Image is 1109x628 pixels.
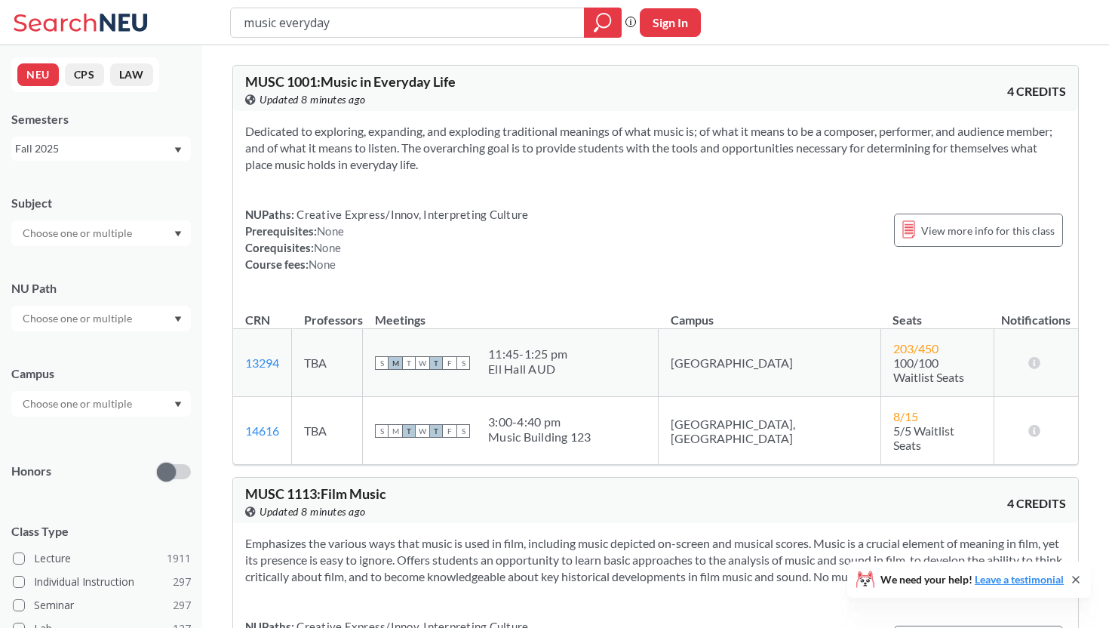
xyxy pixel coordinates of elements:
[584,8,622,38] div: magnifying glass
[11,195,191,211] div: Subject
[13,549,191,568] label: Lecture
[292,297,363,329] th: Professors
[994,297,1078,329] th: Notifications
[640,8,701,37] button: Sign In
[245,423,279,438] a: 14616
[260,503,366,520] span: Updated 8 minutes ago
[292,329,363,397] td: TBA
[15,395,142,413] input: Choose one or multiple
[317,224,344,238] span: None
[429,356,443,370] span: T
[245,312,270,328] div: CRN
[65,63,104,86] button: CPS
[17,63,59,86] button: NEU
[11,137,191,161] div: Fall 2025Dropdown arrow
[416,356,429,370] span: W
[15,309,142,328] input: Choose one or multiple
[294,208,528,221] span: Creative Express/Innov, Interpreting Culture
[363,297,659,329] th: Meetings
[659,297,881,329] th: Campus
[402,356,416,370] span: T
[245,356,279,370] a: 13294
[11,365,191,382] div: Campus
[13,596,191,615] label: Seminar
[167,550,191,567] span: 1911
[893,409,918,423] span: 8 / 15
[893,423,954,452] span: 5/5 Waitlist Seats
[173,597,191,614] span: 297
[309,257,336,271] span: None
[245,123,1066,173] section: Dedicated to exploring, expanding, and exploding traditional meanings of what music is; of what i...
[260,91,366,108] span: Updated 8 minutes ago
[11,463,51,480] p: Honors
[245,206,528,272] div: NUPaths: Prerequisites: Corequisites: Course fees:
[15,224,142,242] input: Choose one or multiple
[594,12,612,33] svg: magnifying glass
[174,316,182,322] svg: Dropdown arrow
[443,424,456,438] span: F
[245,73,456,90] span: MUSC 1001 : Music in Everyday Life
[242,10,573,35] input: Class, professor, course number, "phrase"
[921,221,1055,240] span: View more info for this class
[443,356,456,370] span: F
[173,574,191,590] span: 297
[174,147,182,153] svg: Dropdown arrow
[488,346,567,362] div: 11:45 - 1:25 pm
[11,391,191,417] div: Dropdown arrow
[893,356,964,384] span: 100/100 Waitlist Seats
[11,220,191,246] div: Dropdown arrow
[110,63,153,86] button: LAW
[402,424,416,438] span: T
[456,356,470,370] span: S
[389,356,402,370] span: M
[11,306,191,331] div: Dropdown arrow
[659,397,881,465] td: [GEOGRAPHIC_DATA], [GEOGRAPHIC_DATA]
[11,523,191,540] span: Class Type
[488,362,567,377] div: Ell Hall AUD
[245,535,1066,585] section: Emphasizes the various ways that music is used in film, including music depicted on-screen and mu...
[13,572,191,592] label: Individual Instruction
[245,485,386,502] span: MUSC 1113 : Film Music
[416,424,429,438] span: W
[375,424,389,438] span: S
[893,341,939,356] span: 203 / 450
[11,280,191,297] div: NU Path
[429,424,443,438] span: T
[1007,83,1066,100] span: 4 CREDITS
[11,111,191,128] div: Semesters
[314,241,341,254] span: None
[975,573,1064,586] a: Leave a testimonial
[174,402,182,408] svg: Dropdown arrow
[456,424,470,438] span: S
[488,429,591,445] div: Music Building 123
[15,140,173,157] div: Fall 2025
[488,414,591,429] div: 3:00 - 4:40 pm
[292,397,363,465] td: TBA
[659,329,881,397] td: [GEOGRAPHIC_DATA]
[1007,495,1066,512] span: 4 CREDITS
[389,424,402,438] span: M
[375,356,389,370] span: S
[174,231,182,237] svg: Dropdown arrow
[880,574,1064,585] span: We need your help!
[880,297,994,329] th: Seats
